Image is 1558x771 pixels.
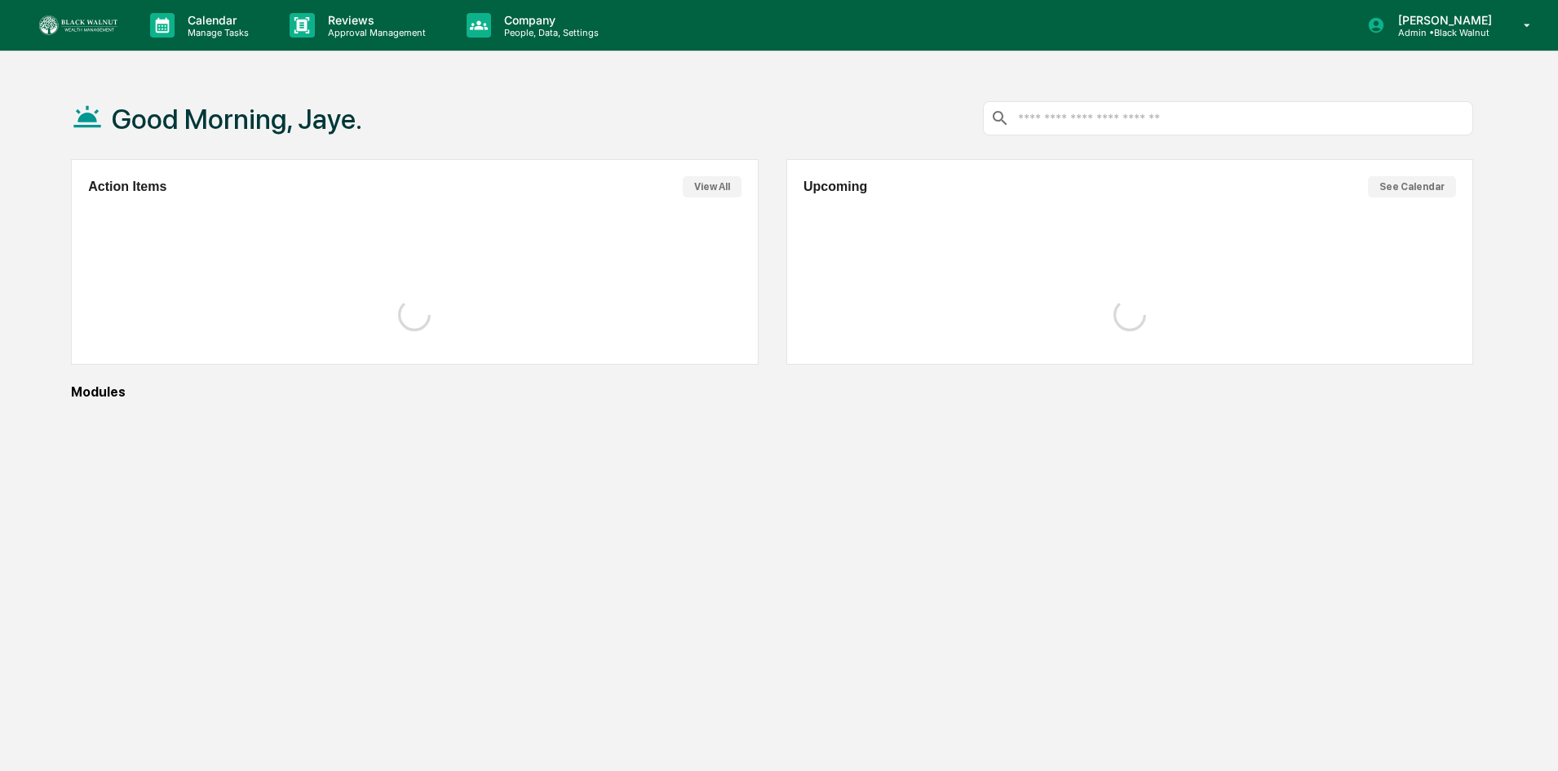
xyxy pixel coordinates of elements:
[491,13,607,27] p: Company
[175,27,257,38] p: Manage Tasks
[112,103,362,135] h1: Good Morning, Jaye.
[175,13,257,27] p: Calendar
[315,27,434,38] p: Approval Management
[1385,13,1500,27] p: [PERSON_NAME]
[491,27,607,38] p: People, Data, Settings
[71,384,1473,400] div: Modules
[1385,27,1500,38] p: Admin • Black Walnut
[683,176,741,197] button: View All
[39,16,117,35] img: logo
[315,13,434,27] p: Reviews
[88,179,166,194] h2: Action Items
[1368,176,1456,197] button: See Calendar
[803,179,867,194] h2: Upcoming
